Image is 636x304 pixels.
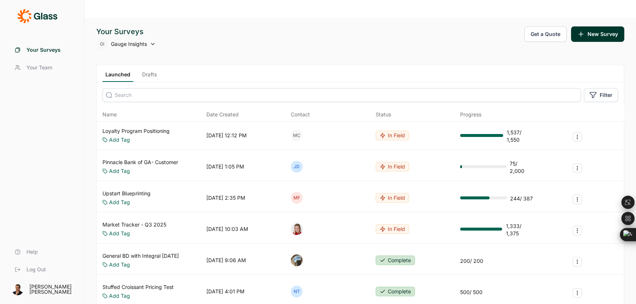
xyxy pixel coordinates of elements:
[572,226,582,235] button: Survey Actions
[26,266,46,273] span: Log Out
[572,132,582,142] button: Survey Actions
[109,199,130,206] a: Add Tag
[102,71,133,82] a: Launched
[111,40,147,48] span: Gauge Insights
[206,111,239,118] span: Date Created
[26,46,61,54] span: Your Surveys
[102,221,166,228] a: Market Tracker - Q3 2025
[102,159,178,166] a: Pinnacle Bank of GA- Customer
[102,252,179,260] a: General BD with Integral [DATE]
[572,163,582,173] button: Survey Actions
[102,283,174,291] a: Stuffed Croissant Pricing Test
[26,64,52,71] span: Your Team
[206,132,247,139] div: [DATE] 12:12 PM
[26,248,38,256] span: Help
[291,161,303,173] div: JD
[96,26,156,37] div: Your Surveys
[206,194,245,202] div: [DATE] 2:35 PM
[571,26,624,42] button: New Survey
[102,88,581,102] input: Search
[29,284,75,294] div: [PERSON_NAME] [PERSON_NAME]
[206,288,245,295] div: [DATE] 4:01 PM
[506,129,533,144] div: 1,537 / 1,550
[510,160,534,175] div: 75 / 2,000
[139,71,160,82] a: Drafts
[572,288,582,298] button: Survey Actions
[291,192,303,204] div: MF
[460,257,483,265] div: 200 / 200
[291,130,303,141] div: MC
[102,190,151,197] a: Upstart Blueprinting
[109,261,130,268] a: Add Tag
[376,111,391,118] div: Status
[584,88,618,102] button: Filter
[506,222,533,237] div: 1,333 / 1,375
[291,254,303,266] img: ocn8z7iqvmiiaveqkfqd.png
[376,193,409,203] button: In Field
[206,225,248,233] div: [DATE] 10:03 AM
[109,292,130,300] a: Add Tag
[376,224,409,234] button: In Field
[206,163,244,170] div: [DATE] 1:05 PM
[206,257,246,264] div: [DATE] 9:06 AM
[102,127,170,135] a: Loyalty Program Positioning
[572,257,582,267] button: Survey Actions
[291,286,303,297] div: NT
[572,195,582,204] button: Survey Actions
[376,162,409,171] button: In Field
[291,223,303,235] img: xuxf4ugoqyvqjdx4ebsr.png
[109,230,130,237] a: Add Tag
[600,91,612,99] span: Filter
[109,167,130,175] a: Add Tag
[291,111,310,118] div: Contact
[376,287,415,296] button: Complete
[376,131,409,140] button: In Field
[460,289,483,296] div: 500 / 500
[524,26,567,42] button: Get a Quote
[510,195,533,202] div: 244 / 387
[376,256,415,265] button: Complete
[96,38,108,50] div: GI
[12,283,24,295] img: amg06m4ozjtcyqqhuw5b.png
[460,111,481,118] div: Progress
[109,136,130,144] a: Add Tag
[102,111,117,118] span: Name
